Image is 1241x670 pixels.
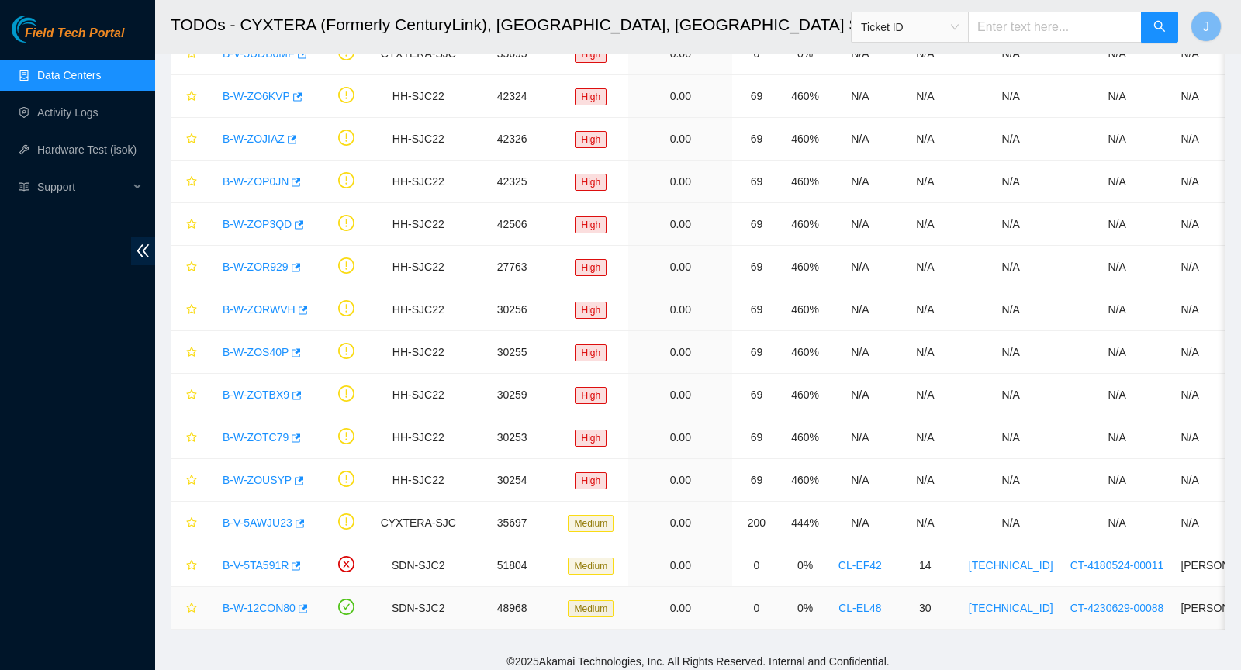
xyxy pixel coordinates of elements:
td: 35695 [465,33,560,75]
td: N/A [960,374,1062,416]
td: 460% [780,416,829,459]
td: 0.00 [628,374,732,416]
td: 30254 [465,459,560,502]
td: N/A [1062,374,1173,416]
td: N/A [830,374,890,416]
button: star [179,382,198,407]
td: N/A [1062,161,1173,203]
span: High [575,174,607,191]
td: N/A [830,416,890,459]
td: HH-SJC22 [372,246,465,288]
span: star [186,475,197,487]
td: 0.00 [628,288,732,331]
span: Medium [568,515,614,532]
a: B-W-ZOUSYP [223,474,292,486]
td: 69 [732,118,780,161]
a: B-W-ZO6KVP [223,90,290,102]
td: 0.00 [628,75,732,118]
td: HH-SJC22 [372,374,465,416]
td: N/A [960,161,1062,203]
a: Hardware Test (isok) [37,143,137,156]
button: star [179,84,198,109]
a: B-W-12CON80 [223,602,296,614]
td: N/A [830,246,890,288]
span: star [186,432,197,444]
td: 35697 [465,502,560,544]
td: 0.00 [628,416,732,459]
td: 14 [890,544,960,587]
span: exclamation-circle [338,513,354,530]
button: star [179,169,198,194]
a: CT-4180524-00011 [1070,559,1164,572]
td: 42325 [465,161,560,203]
td: N/A [890,161,960,203]
td: 460% [780,118,829,161]
td: N/A [960,288,1062,331]
td: 51804 [465,544,560,587]
td: N/A [960,118,1062,161]
a: B-V-5TA591R [223,559,289,572]
td: N/A [890,331,960,374]
span: exclamation-circle [338,130,354,146]
td: HH-SJC22 [372,416,465,459]
td: N/A [960,459,1062,502]
span: High [575,216,607,233]
td: 444% [780,502,829,544]
a: B-V-5UDB0MF [223,47,295,60]
td: N/A [1062,118,1173,161]
td: N/A [830,75,890,118]
td: N/A [830,161,890,203]
td: CYXTERA-SJC [372,502,465,544]
button: search [1141,12,1178,43]
td: N/A [960,203,1062,246]
button: star [179,254,198,279]
td: 69 [732,246,780,288]
span: close-circle [338,556,354,572]
td: CYXTERA-SJC [372,33,465,75]
td: 69 [732,161,780,203]
span: check-circle [338,599,354,615]
td: N/A [1062,33,1173,75]
td: N/A [1062,459,1173,502]
td: 27763 [465,246,560,288]
span: High [575,46,607,63]
td: N/A [890,459,960,502]
td: 48968 [465,587,560,630]
td: 460% [780,246,829,288]
td: HH-SJC22 [372,161,465,203]
td: N/A [1062,416,1173,459]
span: double-left [131,237,155,265]
td: 69 [732,203,780,246]
td: 460% [780,374,829,416]
td: 69 [732,288,780,331]
td: 30259 [465,374,560,416]
a: CT-4230629-00088 [1070,602,1164,614]
td: N/A [890,288,960,331]
a: B-W-ZOP3QD [223,218,292,230]
td: 460% [780,161,829,203]
td: N/A [1062,331,1173,374]
td: N/A [830,459,890,502]
span: High [575,344,607,361]
button: star [179,212,198,237]
span: star [186,560,197,572]
a: Data Centers [37,69,101,81]
span: High [575,131,607,148]
span: star [186,176,197,188]
td: 460% [780,75,829,118]
a: B-W-ZOTC79 [223,431,289,444]
td: N/A [960,246,1062,288]
td: 460% [780,331,829,374]
td: 0% [780,33,829,75]
td: 0.00 [628,118,732,161]
a: [TECHNICAL_ID] [969,559,1053,572]
a: B-W-ZOP0JN [223,175,289,188]
td: N/A [1062,203,1173,246]
span: Medium [568,558,614,575]
td: N/A [960,75,1062,118]
td: N/A [960,33,1062,75]
span: star [186,133,197,146]
span: High [575,88,607,105]
td: 460% [780,203,829,246]
td: 69 [732,459,780,502]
